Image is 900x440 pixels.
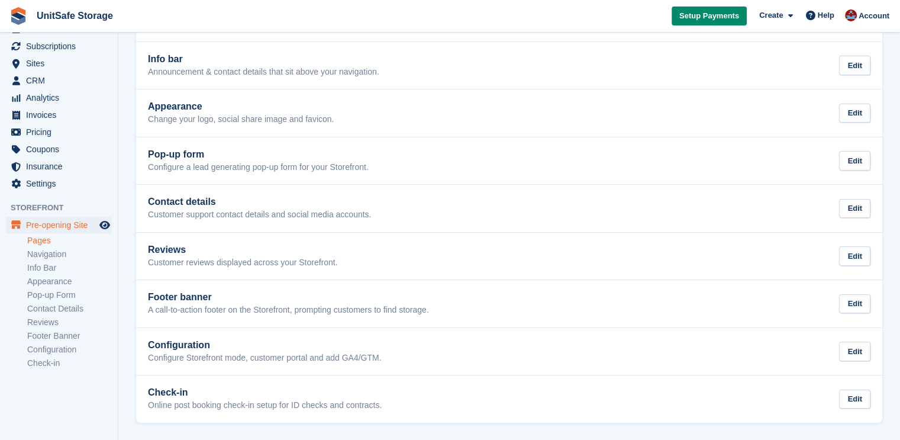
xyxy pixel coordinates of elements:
a: Footer banner A call-to-action footer on the Storefront, prompting customers to find storage. Edit [136,280,882,327]
a: menu [6,141,112,158]
a: Info Bar [27,262,112,274]
div: Edit [839,151,870,171]
a: Navigation [27,249,112,260]
p: Online post booking check-in setup for ID checks and contracts. [148,400,382,411]
a: menu [6,72,112,89]
span: Setup Payments [679,10,739,22]
a: Configuration [27,344,112,355]
a: Pop-up Form [27,290,112,301]
h2: Appearance [148,101,334,112]
span: Invoices [26,107,97,123]
span: Subscriptions [26,38,97,54]
a: menu [6,38,112,54]
span: Analytics [26,89,97,106]
p: Announcement & contact details that sit above your navigation. [148,67,379,78]
h2: Pop-up form [148,149,369,160]
a: Pages [27,235,112,246]
a: menu [6,158,112,175]
a: Reviews [27,317,112,328]
span: Storefront [11,202,118,214]
div: Edit [839,56,870,75]
div: Edit [839,199,870,219]
div: Edit [839,294,870,314]
div: Edit [839,342,870,361]
p: Configure a lead generating pop-up form for your Storefront. [148,162,369,173]
div: Edit [839,104,870,123]
span: Pricing [26,124,97,140]
h2: Footer banner [148,292,429,303]
h2: Reviews [148,245,338,255]
div: Edit [839,390,870,409]
h2: Check-in [148,387,382,398]
p: Configure Storefront mode, customer portal and add GA4/GTM. [148,353,382,364]
span: Sites [26,55,97,72]
span: Help [818,9,834,21]
h2: Info bar [148,54,379,65]
a: Preview store [98,218,112,232]
a: Footer Banner [27,330,112,342]
a: Check-in [27,358,112,369]
img: Danielle Galang [845,9,857,21]
h2: Configuration [148,340,382,351]
a: Check-in Online post booking check-in setup for ID checks and contracts. Edit [136,375,882,423]
a: menu [6,217,112,233]
span: Create [759,9,783,21]
h2: Contact details [148,197,371,207]
span: Insurance [26,158,97,175]
span: Pre-opening Site [26,217,97,233]
a: menu [6,124,112,140]
a: menu [6,55,112,72]
a: UnitSafe Storage [32,6,118,25]
p: A call-to-action footer on the Storefront, prompting customers to find storage. [148,305,429,316]
a: Setup Payments [672,7,747,26]
span: Account [859,10,889,22]
a: Reviews Customer reviews displayed across your Storefront. Edit [136,233,882,280]
img: stora-icon-8386f47178a22dfd0bd8f6a31ec36ba5ce8667c1dd55bd0f319d3a0aa187defe.svg [9,7,27,25]
div: Edit [839,246,870,266]
p: Customer support contact details and social media accounts. [148,210,371,220]
span: Coupons [26,141,97,158]
span: CRM [26,72,97,89]
a: Contact details Customer support contact details and social media accounts. Edit [136,185,882,232]
a: Pop-up form Configure a lead generating pop-up form for your Storefront. Edit [136,137,882,185]
a: Appearance Change your logo, social share image and favicon. Edit [136,89,882,137]
a: menu [6,107,112,123]
a: Appearance [27,276,112,287]
a: Contact Details [27,303,112,314]
a: menu [6,89,112,106]
p: Customer reviews displayed across your Storefront. [148,258,338,268]
a: Configuration Configure Storefront mode, customer portal and add GA4/GTM. Edit [136,328,882,375]
span: Settings [26,175,97,192]
p: Change your logo, social share image and favicon. [148,114,334,125]
a: Info bar Announcement & contact details that sit above your navigation. Edit [136,42,882,89]
a: menu [6,175,112,192]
